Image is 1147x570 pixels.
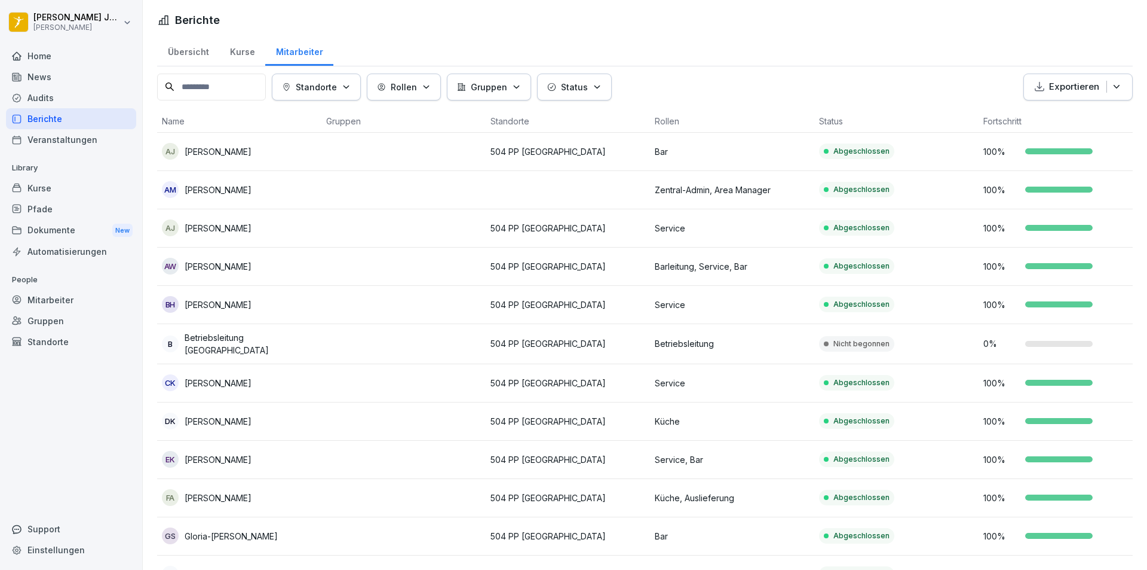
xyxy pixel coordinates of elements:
[490,337,645,350] p: 504 PP [GEOGRAPHIC_DATA]
[983,145,1019,158] p: 100 %
[490,415,645,428] p: 504 PP [GEOGRAPHIC_DATA]
[162,528,179,544] div: GS
[33,23,121,32] p: [PERSON_NAME]
[490,145,645,158] p: 504 PP [GEOGRAPHIC_DATA]
[185,453,252,466] p: [PERSON_NAME]
[185,222,252,234] p: [PERSON_NAME]
[157,35,219,66] a: Übersicht
[490,492,645,504] p: 504 PP [GEOGRAPHIC_DATA]
[833,492,890,503] p: Abgeschlossen
[490,260,645,273] p: 504 PP [GEOGRAPHIC_DATA]
[983,377,1019,389] p: 100 %
[833,146,890,157] p: Abgeschlossen
[6,241,136,262] a: Automatisierungen
[833,261,890,272] p: Abgeschlossen
[157,110,321,133] th: Name
[833,222,890,233] p: Abgeschlossen
[6,178,136,199] div: Kurse
[162,220,179,236] div: AJ
[6,108,136,129] a: Berichte
[447,74,531,100] button: Gruppen
[112,224,133,237] div: New
[6,199,136,220] a: Pfade
[833,339,890,349] p: Nicht begonnen
[185,492,252,504] p: [PERSON_NAME]
[486,110,650,133] th: Standorte
[833,454,890,465] p: Abgeschlossen
[162,336,179,352] div: B
[983,492,1019,504] p: 100 %
[272,74,361,100] button: Standorte
[490,222,645,234] p: 504 PP [GEOGRAPHIC_DATA]
[833,377,890,388] p: Abgeschlossen
[983,184,1019,196] p: 100 %
[185,260,252,273] p: [PERSON_NAME]
[33,13,121,23] p: [PERSON_NAME] Jürs
[655,260,809,273] p: Barleitung, Service, Bar
[185,145,252,158] p: [PERSON_NAME]
[185,184,252,196] p: [PERSON_NAME]
[1049,80,1099,94] p: Exportieren
[655,415,809,428] p: Küche
[655,145,809,158] p: Bar
[490,377,645,389] p: 504 PP [GEOGRAPHIC_DATA]
[6,539,136,560] div: Einstellungen
[561,81,588,93] p: Status
[983,453,1019,466] p: 100 %
[983,530,1019,542] p: 100 %
[219,35,265,66] a: Kurse
[983,337,1019,350] p: 0 %
[814,110,979,133] th: Status
[490,298,645,311] p: 504 PP [GEOGRAPHIC_DATA]
[185,530,278,542] p: Gloria-[PERSON_NAME]
[162,143,179,160] div: AJ
[265,35,333,66] a: Mitarbeiter
[655,492,809,504] p: Küche, Auslieferung
[185,377,252,389] p: [PERSON_NAME]
[6,158,136,178] p: Library
[185,298,252,311] p: [PERSON_NAME]
[6,310,136,331] div: Gruppen
[490,530,645,542] p: 504 PP [GEOGRAPHIC_DATA]
[655,222,809,234] p: Service
[162,181,179,198] div: AM
[6,129,136,150] a: Veranstaltungen
[655,298,809,311] p: Service
[983,415,1019,428] p: 100 %
[979,110,1143,133] th: Fortschritt
[6,220,136,242] a: DokumenteNew
[655,453,809,466] p: Service, Bar
[833,299,890,310] p: Abgeschlossen
[6,45,136,66] a: Home
[537,74,612,100] button: Status
[6,87,136,108] a: Audits
[6,66,136,87] a: News
[391,81,417,93] p: Rollen
[6,289,136,310] a: Mitarbeiter
[6,220,136,242] div: Dokumente
[1023,74,1133,100] button: Exportieren
[296,81,337,93] p: Standorte
[6,331,136,352] a: Standorte
[983,260,1019,273] p: 100 %
[6,519,136,539] div: Support
[162,451,179,468] div: EK
[162,258,179,275] div: AW
[162,489,179,506] div: FA
[175,12,220,28] h1: Berichte
[655,377,809,389] p: Service
[655,184,809,196] p: Zentral-Admin, Area Manager
[185,331,317,356] p: Betriebsleitung [GEOGRAPHIC_DATA]
[650,110,814,133] th: Rollen
[162,296,179,313] div: BH
[490,453,645,466] p: 504 PP [GEOGRAPHIC_DATA]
